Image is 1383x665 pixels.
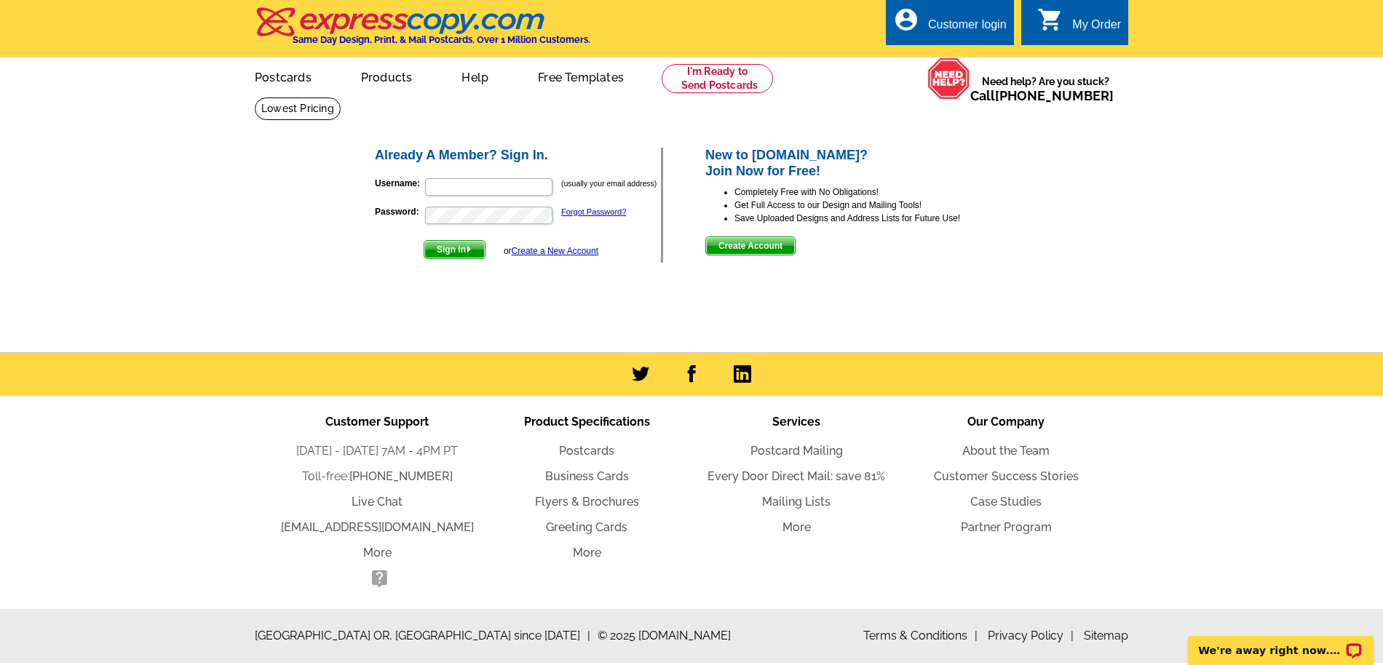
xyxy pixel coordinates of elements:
[734,199,1010,212] li: Get Full Access to our Design and Mailing Tools!
[893,16,1007,34] a: account_circle Customer login
[535,495,639,509] a: Flyers & Brochures
[375,177,424,190] label: Username:
[438,59,512,93] a: Help
[349,469,453,483] a: [PHONE_NUMBER]
[734,212,1010,225] li: Save Uploaded Designs and Address Lists for Future Use!
[255,627,590,645] span: [GEOGRAPHIC_DATA] OR, [GEOGRAPHIC_DATA] since [DATE]
[970,74,1121,103] span: Need help? Are you stuck?
[762,495,831,509] a: Mailing Lists
[375,148,661,164] h2: Already A Member? Sign In.
[338,59,436,93] a: Products
[772,415,820,429] span: Services
[272,468,482,485] li: Toll-free:
[352,495,403,509] a: Live Chat
[255,17,590,45] a: Same Day Design, Print, & Mail Postcards. Over 1 Million Customers.
[927,57,970,100] img: help
[1178,619,1383,665] iframe: LiveChat chat widget
[424,240,486,259] button: Sign In
[970,88,1114,103] span: Call
[561,207,626,216] a: Forgot Password?
[515,59,647,93] a: Free Templates
[546,520,627,534] a: Greeting Cards
[545,469,629,483] a: Business Cards
[995,88,1114,103] a: [PHONE_NUMBER]
[782,520,811,534] a: More
[524,415,650,429] span: Product Specifications
[231,59,335,93] a: Postcards
[504,244,598,258] div: or
[598,627,731,645] span: © 2025 [DOMAIN_NAME]
[893,7,919,33] i: account_circle
[967,415,1045,429] span: Our Company
[962,444,1050,458] a: About the Team
[928,18,1007,39] div: Customer login
[705,236,796,255] button: Create Account
[559,444,614,458] a: Postcards
[750,444,843,458] a: Postcard Mailing
[293,34,590,45] h4: Same Day Design, Print, & Mail Postcards. Over 1 Million Customers.
[573,546,601,560] a: More
[705,148,1010,179] h2: New to [DOMAIN_NAME]? Join Now for Free!
[706,237,795,255] span: Create Account
[1084,629,1128,642] a: Sitemap
[272,442,482,460] li: [DATE] - [DATE] 7AM - 4PM PT
[424,241,485,258] span: Sign In
[1072,18,1121,39] div: My Order
[863,629,978,642] a: Terms & Conditions
[970,495,1042,509] a: Case Studies
[561,179,657,188] small: (usually your email address)
[375,205,424,218] label: Password:
[512,246,598,256] a: Create a New Account
[325,415,429,429] span: Customer Support
[734,186,1010,199] li: Completely Free with No Obligations!
[961,520,1052,534] a: Partner Program
[708,469,885,483] a: Every Door Direct Mail: save 81%
[1037,7,1063,33] i: shopping_cart
[988,629,1074,642] a: Privacy Policy
[466,246,472,252] img: button-next-arrow-white.png
[1037,16,1121,34] a: shopping_cart My Order
[281,520,474,534] a: [EMAIL_ADDRESS][DOMAIN_NAME]
[934,469,1079,483] a: Customer Success Stories
[363,546,392,560] a: More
